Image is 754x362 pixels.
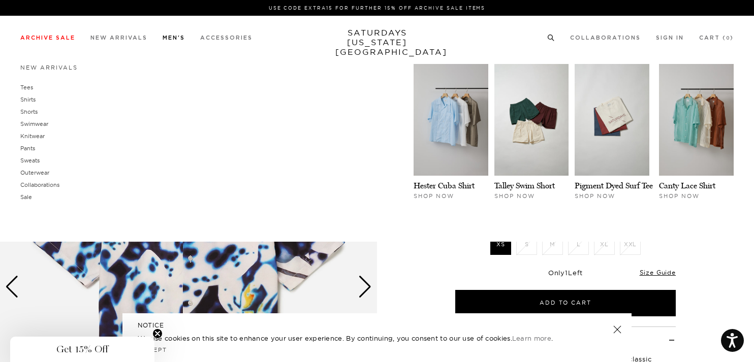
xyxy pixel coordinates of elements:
a: SATURDAYS[US_STATE][GEOGRAPHIC_DATA] [335,28,419,57]
a: Pigment Dyed Surf Tee [575,181,653,190]
a: Outerwear [20,169,49,176]
div: Previous slide [5,276,19,298]
a: Sign In [656,35,684,41]
button: Add to Cart [455,290,676,316]
button: Close teaser [152,328,163,339]
a: Men's [163,35,185,41]
a: New Arrivals [20,64,78,71]
a: Cart (0) [699,35,734,41]
a: Accessories [200,35,253,41]
a: Canty Lace Shirt [659,181,715,190]
h5: NOTICE [138,321,616,330]
a: Tees [20,84,33,91]
small: 0 [726,36,730,41]
a: Shirts [20,96,36,103]
span: Get 15% Off [56,343,108,355]
a: New Arrivals [90,35,147,41]
a: Knitwear [20,133,45,140]
a: Pants [20,145,35,152]
a: Hester Cuba Shirt [414,181,475,190]
a: Sale [20,193,32,201]
span: 1 [565,269,568,277]
p: We use cookies on this site to enhance your user experience. By continuing, you consent to our us... [138,333,580,343]
label: XS [490,234,511,255]
p: Use Code EXTRA15 for Further 15% Off Archive Sale Items [24,4,730,12]
a: Collaborations [570,35,641,41]
a: Talley Swim Short [494,181,555,190]
a: Sweats [20,157,40,164]
div: Next slide [358,276,372,298]
a: Collaborations [20,181,59,188]
div: Only Left [455,269,676,277]
a: Archive Sale [20,35,75,41]
a: Size Guide [640,269,676,276]
a: Swimwear [20,120,48,127]
a: Learn more [512,334,551,342]
a: Shorts [20,108,38,115]
div: Get 15% OffClose teaser [10,337,154,362]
